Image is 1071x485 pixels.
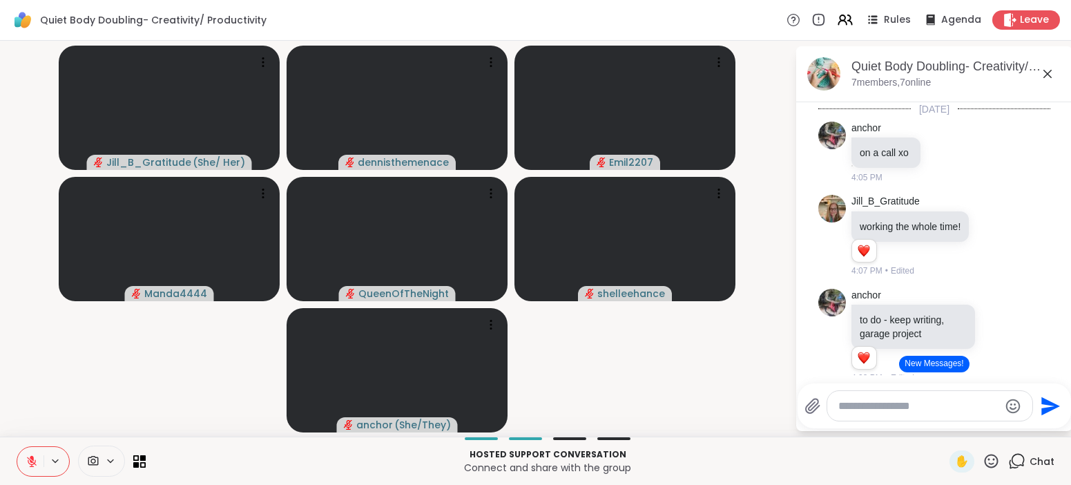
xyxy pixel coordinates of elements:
span: audio-muted [597,158,606,167]
span: Manda4444 [144,287,207,301]
span: audio-muted [94,158,104,167]
span: • [885,265,888,277]
span: ( She/ Her ) [193,155,245,169]
div: Quiet Body Doubling- Creativity/ Productivity , [DATE] [851,58,1061,75]
button: Reactions: love [856,352,871,363]
p: to do - keep writing, garage project [860,313,967,341]
img: Quiet Body Doubling- Creativity/ Productivity , Oct 11 [807,57,840,91]
span: Edited [891,372,914,384]
span: audio-muted [132,289,142,298]
span: 4:07 PM [851,265,882,277]
p: Connect and share with the group [154,461,941,475]
span: Leave [1020,13,1049,27]
p: Hosted support conversation [154,448,941,461]
span: 4:08 PM [851,372,882,384]
span: audio-muted [346,289,356,298]
button: Emoji picker [1005,398,1021,415]
span: audio-muted [585,289,595,298]
span: audio-muted [344,420,354,430]
span: QueenOfTheNight [358,287,449,301]
span: • [885,372,888,384]
span: anchor [356,418,393,432]
span: Quiet Body Doubling- Creativity/ Productivity [40,13,267,27]
a: anchor [851,289,881,303]
a: anchor [851,122,881,135]
span: Jill_B_Gratitude [106,155,191,169]
span: Rules [884,13,911,27]
span: Agenda [941,13,981,27]
span: shelleehance [597,287,665,301]
a: Jill_B_Gratitude [851,195,920,209]
img: ShareWell Logomark [11,8,35,32]
img: https://sharewell-space-live.sfo3.digitaloceanspaces.com/user-generated/2564abe4-c444-4046-864b-7... [818,195,846,222]
span: audio-muted [345,158,355,167]
span: ( She/They ) [394,418,451,432]
div: Reaction list [852,240,876,262]
span: Emil2207 [609,155,653,169]
p: 7 members, 7 online [851,76,931,90]
img: https://sharewell-space-live.sfo3.digitaloceanspaces.com/user-generated/bd698b57-9748-437a-a102-e... [818,289,846,316]
div: Reaction list [852,347,876,369]
span: 4:05 PM [851,171,882,184]
textarea: Type your message [838,399,999,413]
p: working the whole time! [860,220,961,234]
span: [DATE] [911,102,958,116]
button: Reactions: love [856,245,871,256]
span: Edited [891,265,914,277]
img: https://sharewell-space-live.sfo3.digitaloceanspaces.com/user-generated/bd698b57-9748-437a-a102-e... [818,122,846,149]
span: ✋ [955,453,969,470]
span: Chat [1030,455,1054,468]
button: New Messages! [899,356,969,372]
span: dennisthemenace [358,155,449,169]
button: Send [1033,390,1064,421]
p: on a call xo [860,146,912,160]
